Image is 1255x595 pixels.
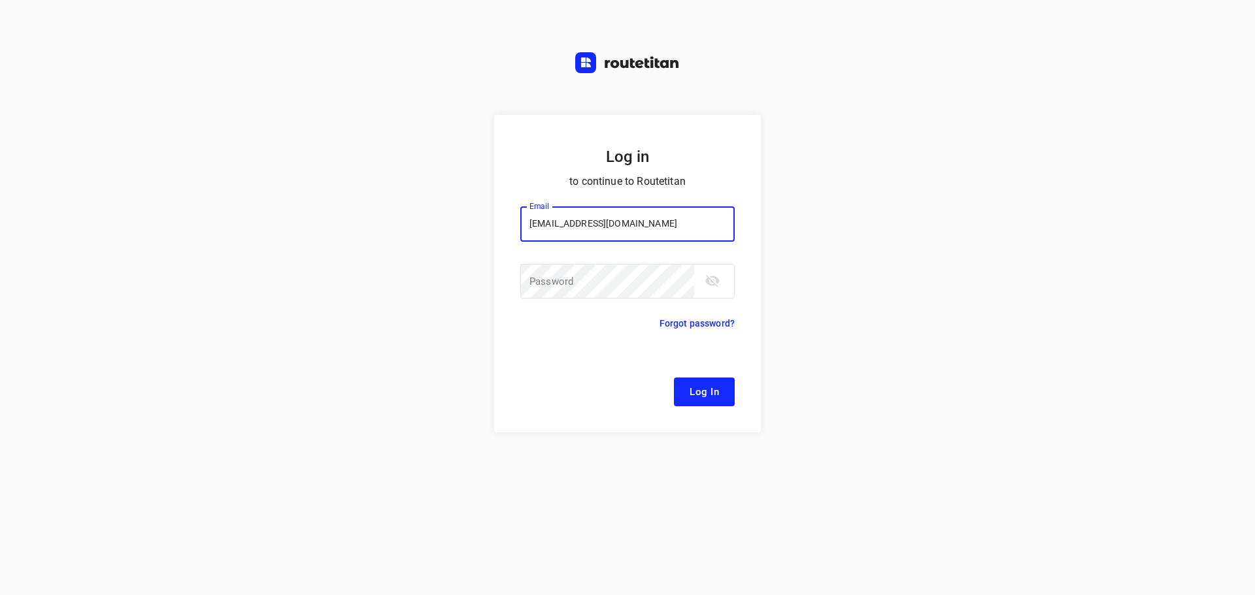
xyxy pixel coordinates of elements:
[520,146,735,167] h5: Log in
[520,172,735,191] p: to continue to Routetitan
[699,268,726,294] button: toggle password visibility
[660,315,735,331] p: Forgot password?
[690,383,719,400] span: Log In
[674,378,735,406] button: Log In
[575,52,680,73] img: Routetitan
